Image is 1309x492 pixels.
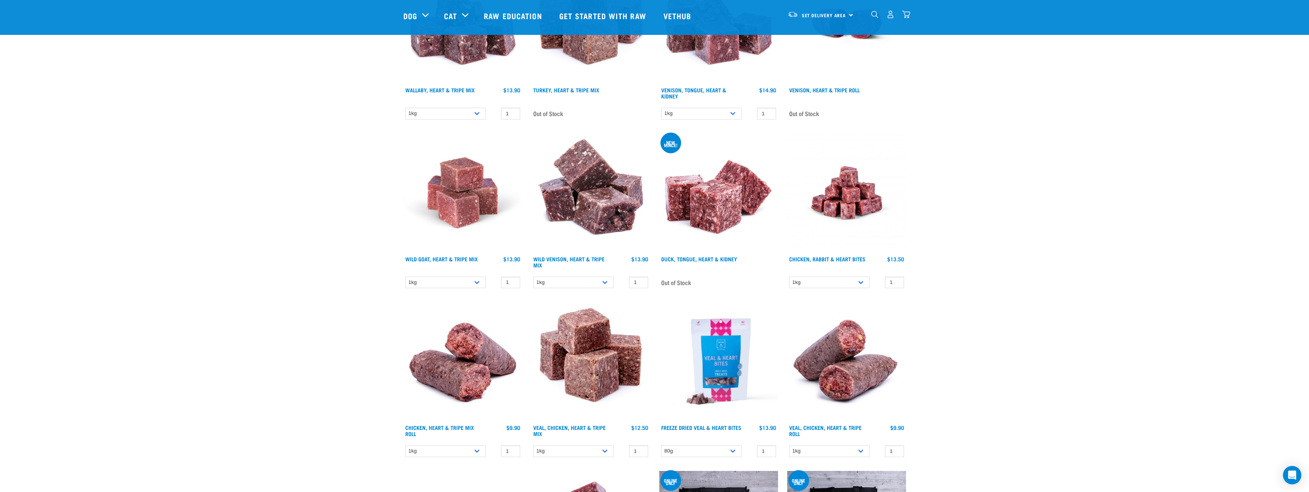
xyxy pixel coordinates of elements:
[788,11,798,18] img: van-moving.png
[533,257,605,266] a: Wild Venison, Heart & Tripe Mix
[503,87,520,93] div: $13.90
[444,10,457,21] a: Cat
[552,0,656,31] a: Get started with Raw
[789,89,860,91] a: Venison, Heart & Tripe Roll
[661,257,737,260] a: Duck, Tongue, Heart & Kidney
[656,0,701,31] a: Vethub
[403,10,417,21] a: Dog
[759,87,776,93] div: $14.90
[629,277,648,289] input: 1
[660,141,681,146] div: new mince!
[660,479,681,484] div: online only
[789,257,865,260] a: Chicken, Rabbit & Heart Bites
[787,133,906,252] img: Chicken Rabbit Heart 1609
[1283,466,1301,484] div: Open Intercom Messenger
[629,445,648,457] input: 1
[885,277,904,289] input: 1
[501,445,520,457] input: 1
[789,108,819,119] span: Out of Stock
[533,89,599,91] a: Turkey, Heart & Tripe Mix
[533,108,563,119] span: Out of Stock
[476,0,551,31] a: Raw Education
[501,277,520,289] input: 1
[405,257,478,260] a: Wild Goat, Heart & Tripe Mix
[503,256,520,262] div: $13.90
[661,277,691,288] span: Out of Stock
[403,302,522,421] img: Chicken Heart Tripe Roll 01
[885,445,904,457] input: 1
[501,108,520,120] input: 1
[887,256,904,262] div: $13.50
[890,425,904,431] div: $9.90
[659,302,778,421] img: Raw Essentials Freeze Dried Veal & Heart Bites Treats
[759,425,776,431] div: $13.90
[757,108,776,120] input: 1
[757,445,776,457] input: 1
[871,11,878,18] img: home-icon-1@2x.png
[789,426,862,435] a: Veal, Chicken, Heart & Tripe Roll
[531,302,650,421] img: Veal Chicken Heart Tripe Mix 01
[631,425,648,431] div: $12.50
[405,426,474,435] a: Chicken, Heart & Tripe Mix Roll
[902,11,910,19] img: home-icon@2x.png
[659,133,778,252] img: 1124 Lamb Chicken Heart Mix 01
[403,133,522,252] img: Goat Heart Tripe 8451
[506,425,520,431] div: $9.90
[787,302,906,421] img: 1263 Chicken Organ Roll 02
[661,426,741,429] a: Freeze Dried Veal & Heart Bites
[886,11,895,19] img: user.png
[533,426,606,435] a: Veal, Chicken, Heart & Tripe Mix
[661,89,726,97] a: Venison, Tongue, Heart & Kidney
[405,89,475,91] a: Wallaby, Heart & Tripe Mix
[788,479,809,484] div: online only
[802,14,846,17] span: Set Delivery Area
[631,256,648,262] div: $13.90
[531,133,650,252] img: 1171 Venison Heart Tripe Mix 01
